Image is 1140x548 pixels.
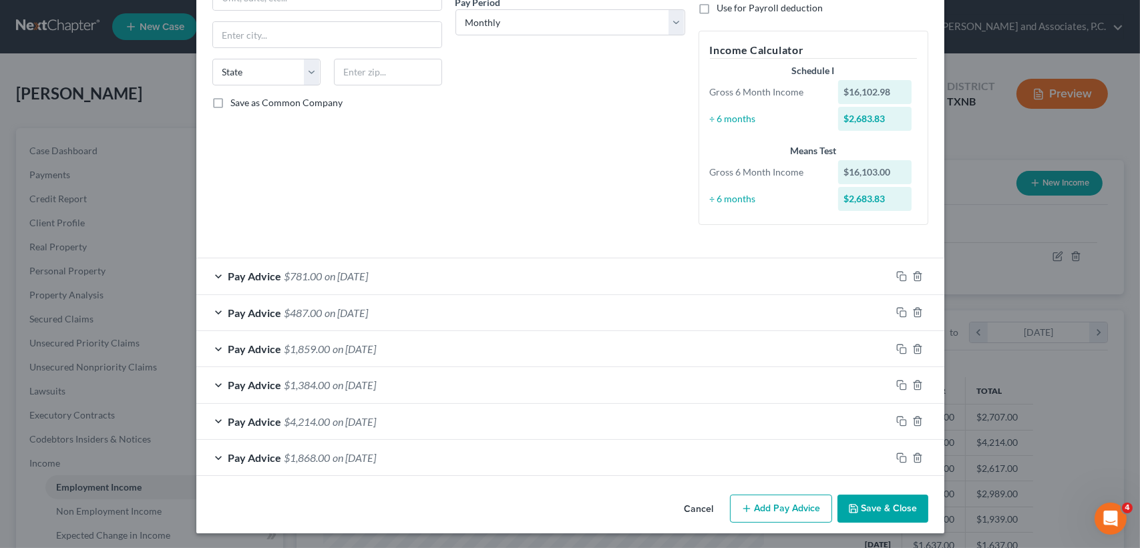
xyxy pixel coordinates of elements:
[838,107,912,131] div: $2,683.83
[710,42,917,59] h5: Income Calculator
[284,451,331,464] span: $1,868.00
[837,495,928,523] button: Save & Close
[284,270,323,282] span: $781.00
[213,22,441,47] input: Enter city...
[284,306,323,319] span: $487.00
[703,85,832,99] div: Gross 6 Month Income
[1122,503,1133,513] span: 4
[325,306,369,319] span: on [DATE]
[674,496,725,523] button: Cancel
[333,342,377,355] span: on [DATE]
[717,2,823,13] span: Use for Payroll deduction
[838,80,912,104] div: $16,102.98
[228,451,282,464] span: Pay Advice
[1095,503,1127,535] iframe: Intercom live chat
[228,306,282,319] span: Pay Advice
[231,97,343,108] span: Save as Common Company
[703,166,832,179] div: Gross 6 Month Income
[710,64,917,77] div: Schedule I
[703,112,832,125] div: ÷ 6 months
[334,59,442,85] input: Enter zip...
[333,415,377,428] span: on [DATE]
[333,451,377,464] span: on [DATE]
[284,415,331,428] span: $4,214.00
[325,270,369,282] span: on [DATE]
[838,160,912,184] div: $16,103.00
[284,342,331,355] span: $1,859.00
[228,270,282,282] span: Pay Advice
[730,495,832,523] button: Add Pay Advice
[333,378,377,391] span: on [DATE]
[838,187,912,211] div: $2,683.83
[284,378,331,391] span: $1,384.00
[703,192,832,206] div: ÷ 6 months
[228,415,282,428] span: Pay Advice
[228,342,282,355] span: Pay Advice
[710,144,917,158] div: Means Test
[228,378,282,391] span: Pay Advice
